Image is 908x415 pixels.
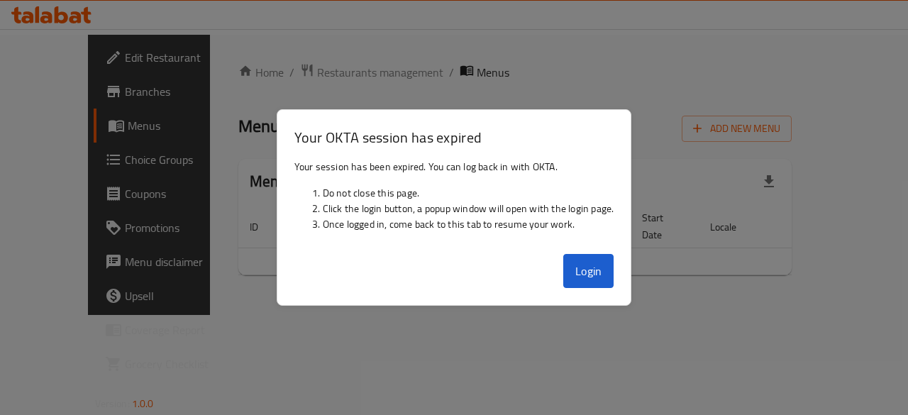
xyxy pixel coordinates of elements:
button: Login [563,254,614,288]
li: Do not close this page. [323,185,614,201]
h3: Your OKTA session has expired [294,127,614,148]
div: Your session has been expired. You can log back in with OKTA. [277,153,631,248]
li: Once logged in, come back to this tab to resume your work. [323,216,614,232]
li: Click the login button, a popup window will open with the login page. [323,201,614,216]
